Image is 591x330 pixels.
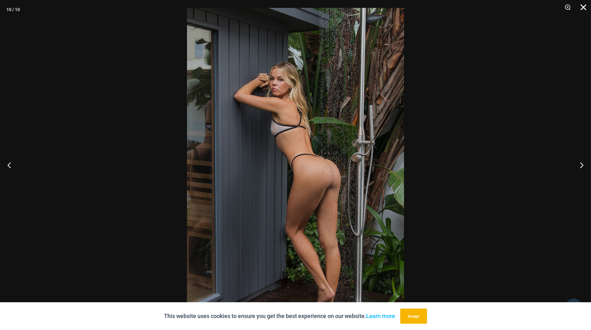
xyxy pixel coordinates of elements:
[567,149,591,181] button: Next
[6,5,20,14] div: 10 / 10
[400,309,427,324] button: Accept
[164,311,395,321] p: This website uses cookies to ensure you get the best experience on our website.
[366,313,395,319] a: Learn more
